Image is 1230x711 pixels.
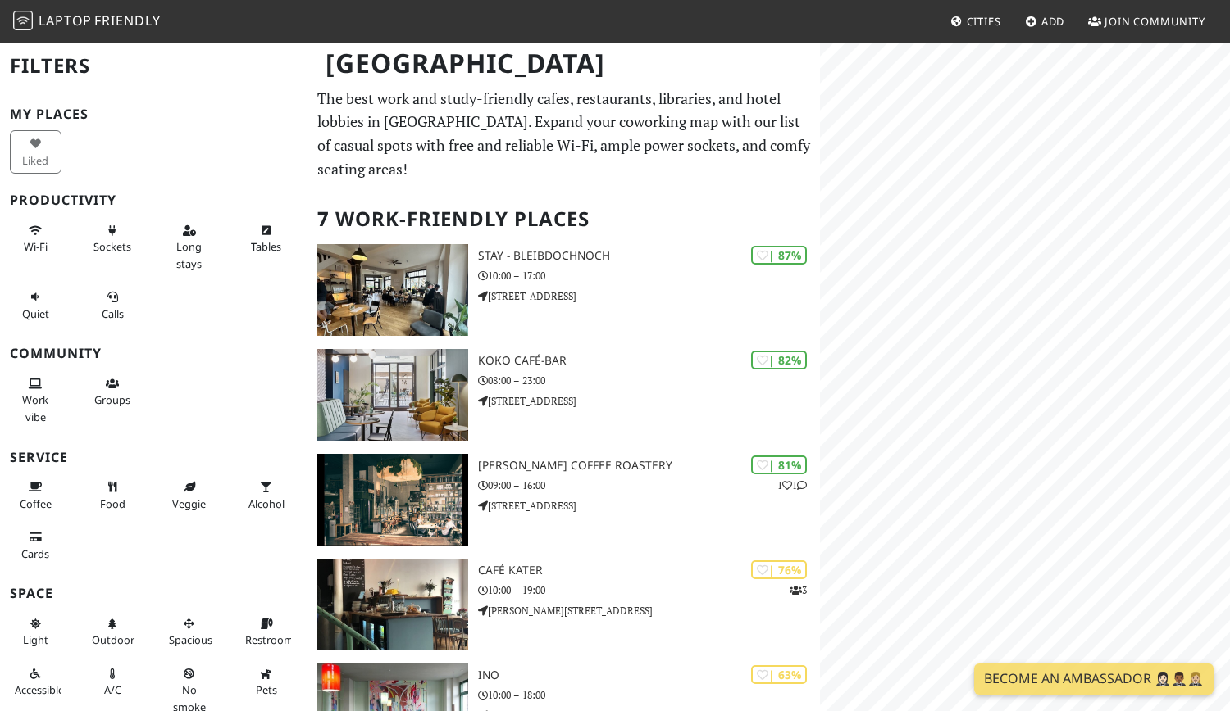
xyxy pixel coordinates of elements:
span: People working [22,392,48,423]
button: Accessible [10,660,61,704]
span: Alcohol [248,496,285,511]
span: Veggie [172,496,206,511]
span: Work-friendly tables [251,239,281,254]
button: Pets [240,660,292,704]
a: Café Kater | 76% 3 Café Kater 10:00 – 19:00 [PERSON_NAME][STREET_ADDRESS] [307,559,820,650]
p: 10:00 – 18:00 [478,687,820,703]
h2: 7 Work-Friendly Places [317,194,810,244]
p: 3 [790,582,807,598]
p: 08:00 – 23:00 [478,373,820,388]
span: Friendly [94,11,160,29]
img: koko café-bar [317,349,468,441]
span: Cities [967,14,1001,29]
p: 1 1 [777,478,807,493]
span: Air conditioned [104,682,121,697]
h3: koko café-bar [478,354,820,368]
button: A/C [87,660,139,704]
button: Sockets [87,217,139,260]
img: Café Kater [317,559,468,650]
img: STAY - bleibdochnoch [317,244,468,336]
button: Calls [87,283,139,327]
p: 10:00 – 19:00 [478,582,820,598]
h3: Community [10,346,298,361]
a: STAY - bleibdochnoch | 87% STAY - bleibdochnoch 10:00 – 17:00 [STREET_ADDRESS] [307,244,820,336]
img: Franz Morish Coffee Roastery [317,454,468,546]
button: Light [10,610,61,654]
span: Spacious [169,632,212,647]
button: Alcohol [240,473,292,517]
span: Long stays [176,239,202,270]
a: LaptopFriendly LaptopFriendly [13,7,161,36]
span: Join Community [1105,14,1205,29]
div: | 87% [751,246,807,265]
button: Wi-Fi [10,217,61,260]
h3: INO [478,668,820,682]
p: [STREET_ADDRESS] [478,393,820,409]
p: The best work and study-friendly cafes, restaurants, libraries, and hotel lobbies in [GEOGRAPHIC_... [317,87,810,181]
button: Veggie [164,473,216,517]
span: Group tables [94,392,130,407]
button: Groups [87,370,139,414]
h1: [GEOGRAPHIC_DATA] [312,41,817,86]
span: Outdoor area [92,632,134,647]
h3: Service [10,450,298,465]
span: Pet friendly [256,682,277,697]
button: Outdoor [87,610,139,654]
p: 09:00 – 16:00 [478,478,820,493]
span: Quiet [22,306,49,321]
button: Spacious [164,610,216,654]
span: Laptop [39,11,92,29]
button: Tables [240,217,292,260]
div: | 82% [751,351,807,369]
a: Join Community [1082,7,1212,36]
h3: Space [10,586,298,601]
span: Power sockets [93,239,131,254]
span: Stable Wi-Fi [24,239,48,254]
button: Restroom [240,610,292,654]
h3: Café Kater [478,564,820,577]
span: Add [1041,14,1065,29]
button: Cards [10,523,61,567]
div: | 81% [751,455,807,474]
h3: My Places [10,106,298,122]
span: Accessible [15,682,64,697]
h3: Productivity [10,192,298,208]
p: [PERSON_NAME][STREET_ADDRESS] [478,603,820,618]
span: Video/audio calls [102,306,124,321]
button: Long stays [164,217,216,277]
p: 10:00 – 17:00 [478,268,820,283]
span: Natural light [23,632,48,647]
h3: [PERSON_NAME] Coffee Roastery [478,459,820,473]
span: Coffee [20,496,52,511]
button: Quiet [10,283,61,327]
img: LaptopFriendly [13,11,33,30]
a: Become an Ambassador 🤵🏻‍♀️🤵🏾‍♂️🤵🏼‍♀️ [974,663,1214,695]
button: Food [87,473,139,517]
a: Cities [944,7,1008,36]
p: [STREET_ADDRESS] [478,288,820,304]
span: Food [100,496,125,511]
span: Credit cards [21,546,49,561]
a: koko café-bar | 82% koko café-bar 08:00 – 23:00 [STREET_ADDRESS] [307,349,820,441]
span: Restroom [245,632,294,647]
h2: Filters [10,41,298,91]
a: Add [1018,7,1072,36]
button: Coffee [10,473,61,517]
button: Work vibe [10,370,61,430]
h3: STAY - bleibdochnoch [478,249,820,263]
div: | 63% [751,665,807,684]
p: [STREET_ADDRESS] [478,498,820,514]
a: Franz Morish Coffee Roastery | 81% 11 [PERSON_NAME] Coffee Roastery 09:00 – 16:00 [STREET_ADDRESS] [307,454,820,546]
div: | 76% [751,560,807,579]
